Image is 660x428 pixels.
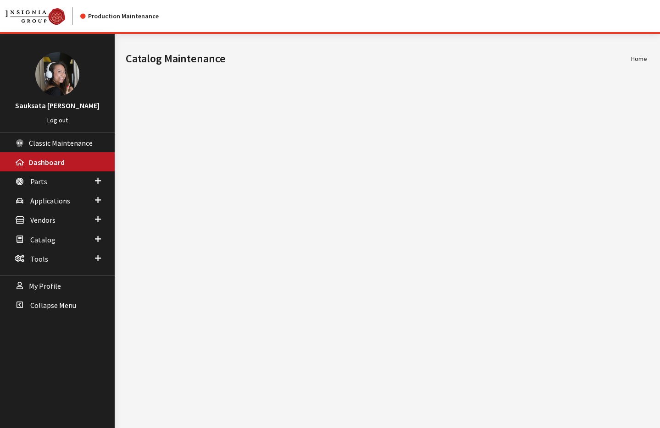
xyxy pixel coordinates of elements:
h1: Catalog Maintenance [126,50,631,67]
span: Collapse Menu [30,301,76,310]
span: Classic Maintenance [29,138,93,148]
div: Production Maintenance [80,11,159,21]
span: Applications [30,196,70,205]
span: Vendors [30,216,55,225]
span: Catalog [30,235,55,244]
h3: Sauksata [PERSON_NAME] [9,100,105,111]
span: Parts [30,177,47,186]
img: Sauksata Ozment [35,52,79,96]
a: Insignia Group logo [6,7,80,25]
span: Tools [30,254,48,263]
li: Home [631,54,647,64]
a: Log out [47,116,68,124]
span: Dashboard [29,158,65,167]
img: Catalog Maintenance [6,8,65,25]
span: My Profile [29,281,61,291]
